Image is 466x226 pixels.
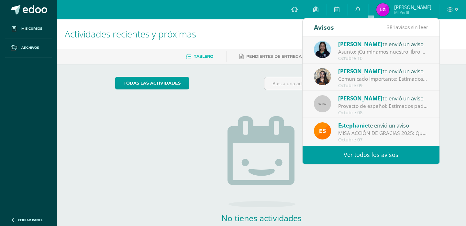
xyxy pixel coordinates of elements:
div: Avisos [314,18,334,36]
div: Proyecto de español: Estimados padres de familia, Les escribo para compartir información esencial... [338,102,428,110]
span: 381 [387,24,395,31]
img: 4ba0fbdb24318f1bbd103ebd070f4524.png [314,122,331,139]
div: Asunto: ¡Culminamos nuestro libro de Matemática! 🎉: Con mucha alegría deseo compartirles que el d... [338,48,428,56]
span: Mi Perfil [394,10,431,15]
img: 91fdfe20e386d552dbce62d53d27cbdf.png [376,3,389,16]
div: Octubre 10 [338,56,428,61]
span: [PERSON_NAME] [338,40,383,48]
a: Tablero [186,51,213,62]
span: Tablero [194,54,213,59]
div: te envió un aviso [338,121,428,129]
div: Octubre 08 [338,110,428,116]
a: Ver todos los avisos [303,146,439,164]
input: Busca una actividad próxima aquí... [264,77,408,90]
div: Octubre 09 [338,83,428,88]
a: Mis cursos [5,19,52,38]
a: todas las Actividades [115,77,189,89]
span: [PERSON_NAME] [338,67,383,75]
span: Estephanie [338,122,368,129]
div: te envió un aviso [338,40,428,48]
span: Pendientes de entrega [246,54,302,59]
a: Pendientes de entrega [239,51,302,62]
div: te envió un aviso [338,94,428,102]
span: [PERSON_NAME] [338,95,383,102]
span: Cerrar panel [18,218,43,222]
img: no_activities.png [227,116,295,207]
span: Archivos [21,45,39,50]
img: b28abd5fc8ba3844de867acb3a65f220.png [314,68,331,85]
a: Archivos [5,38,52,57]
span: [PERSON_NAME] [394,4,431,10]
div: Octubre 07 [338,137,428,143]
span: Mis cursos [21,26,42,31]
h2: No tienes actividades [197,212,326,223]
img: 1c2e75a0a924ffa84caa3ccf4b89f7cc.png [314,41,331,58]
div: te envió un aviso [338,67,428,75]
img: 60x60 [314,95,331,112]
span: avisos sin leer [387,24,428,31]
span: Actividades recientes y próximas [65,28,196,40]
div: Comunicado Importante: Estimados padres de familia: Un gusto saludarles. Envío información import... [338,75,428,83]
div: MISA ACCIÓN DE GRACIAS 2025: Queridas Familias BSJ, un gusto saludarles. Mañana tendremos una San... [338,129,428,137]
